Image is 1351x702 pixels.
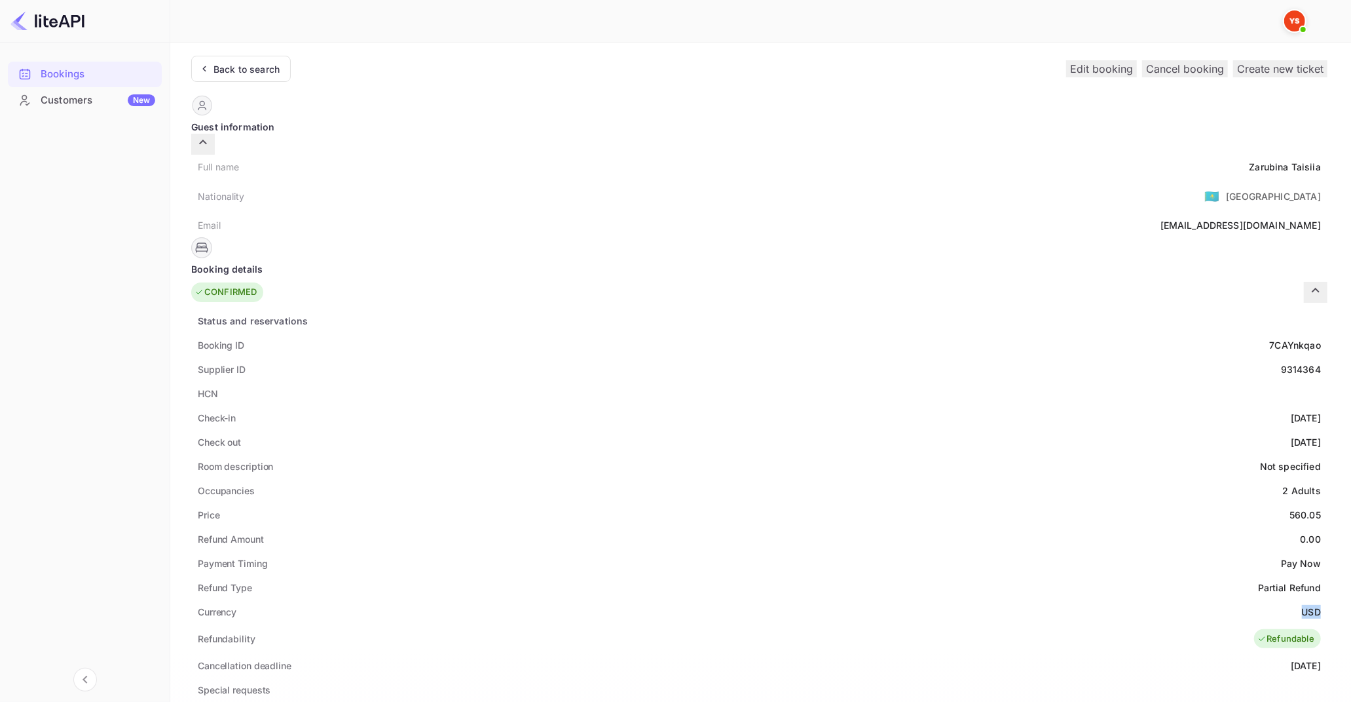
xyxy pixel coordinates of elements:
[1291,411,1321,425] div: [DATE]
[191,120,1327,134] div: Guest information
[1289,508,1321,522] div: 560.05
[198,218,221,232] div: Email
[1226,189,1321,203] div: [GEOGRAPHIC_DATA]
[198,508,220,522] div: Price
[1281,362,1321,376] div: 9314364
[1291,435,1321,449] div: [DATE]
[1281,556,1321,570] div: Pay Now
[198,659,291,673] div: Cancellation deadline
[128,94,155,106] div: New
[198,459,273,473] div: Room description
[1284,10,1305,31] img: Yandex Support
[198,556,268,570] div: Payment Timing
[198,683,270,697] div: Special requests
[198,435,241,449] div: Check out
[8,62,162,87] div: Bookings
[198,484,255,497] div: Occupancies
[8,62,162,86] a: Bookings
[198,338,244,352] div: Booking ID
[1270,338,1321,352] div: 7CAYnkqao
[198,160,239,174] div: Full name
[1300,532,1321,546] div: 0.00
[73,668,97,692] button: Collapse navigation
[198,362,246,376] div: Supplier ID
[198,632,255,646] div: Refundability
[1204,184,1219,208] span: United States
[1066,60,1137,77] button: Edit booking
[198,605,236,619] div: Currency
[1249,160,1321,174] div: Zarubina Taisiia
[1260,459,1321,473] div: Not specified
[1160,218,1321,232] div: [EMAIL_ADDRESS][DOMAIN_NAME]
[1233,60,1327,77] button: Create new ticket
[213,62,280,76] div: Back to search
[1291,659,1321,673] div: [DATE]
[8,88,162,112] a: CustomersNew
[194,286,257,299] div: CONFIRMED
[41,93,155,108] div: Customers
[198,387,218,400] div: HCN
[10,10,84,31] img: LiteAPI logo
[198,411,236,425] div: Check-in
[198,532,264,546] div: Refund Amount
[198,581,252,595] div: Refund Type
[191,262,1327,276] div: Booking details
[41,67,155,82] div: Bookings
[1142,60,1228,77] button: Cancel booking
[8,88,162,113] div: CustomersNew
[198,314,308,328] div: Status and reservations
[1258,581,1321,595] div: Partial Refund
[1302,605,1321,619] div: USD
[198,189,245,203] div: Nationality
[1257,633,1315,646] div: Refundable
[1283,484,1321,497] div: 2 Adults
